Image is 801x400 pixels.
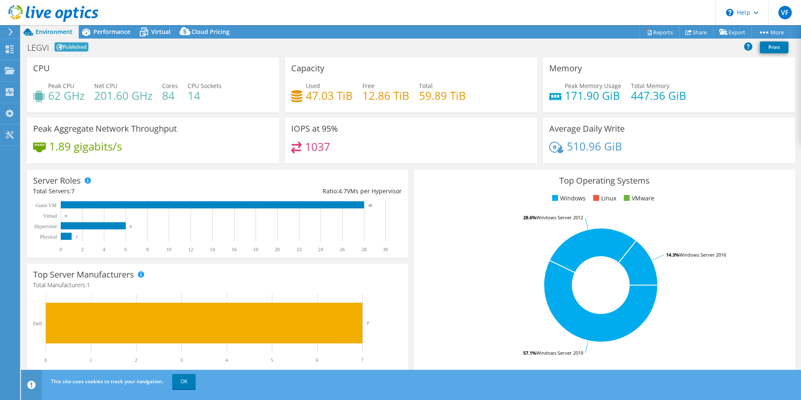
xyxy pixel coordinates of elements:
[549,64,582,73] h3: Memory
[631,91,686,100] h4: 447.36 GiB
[217,187,402,196] div: Ratio: VMs per Hypervisor
[33,124,177,133] h3: Peak Aggregate Network Throughput
[44,357,47,363] text: 0
[271,357,273,363] text: 5
[713,26,752,39] a: Export
[567,142,622,151] h4: 510.96 GiB
[419,91,466,100] h4: 59.89 TiB
[180,357,183,363] text: 3
[225,357,228,363] text: 4
[306,91,353,100] h4: 47.03 TiB
[306,82,320,90] span: Used
[135,357,137,363] text: 2
[679,252,726,258] tspan: Windows Server 2016
[130,224,132,229] text: 6
[162,91,178,100] h4: 84
[33,321,42,327] text: Dell
[27,44,49,52] h1: LEGVI
[162,82,178,90] span: Cores
[34,223,57,229] text: Hypervisor
[549,124,625,133] h3: Average Daily Write
[666,252,679,258] tspan: 14.3%
[639,26,680,39] a: Reports
[54,42,88,52] span: Published
[166,247,171,252] text: 10
[48,91,85,100] h4: 62 GHz
[536,214,583,221] tspan: Windows Server 2012
[43,213,57,219] text: Virtual
[87,281,90,289] span: 1
[419,82,433,90] span: Total
[760,42,788,53] a: Print
[90,357,92,363] text: 1
[36,28,72,36] span: Environment
[275,247,280,252] text: 20
[191,28,230,36] span: Cloud Pricing
[51,378,163,385] span: This site uses cookies to track your navigation.
[291,64,324,73] h3: Capacity
[40,234,57,240] text: Physical
[291,124,338,133] h3: IOPS at 95%
[338,187,347,195] span: 4.7
[33,187,217,196] div: Total Servers:
[188,82,222,90] span: CPU Sockets
[383,247,388,252] text: 30
[48,82,74,90] span: Peak CPU
[631,82,669,90] span: Total Memory
[36,203,57,208] text: Guest VM
[362,82,375,90] span: Free
[340,247,345,252] text: 26
[103,247,105,252] text: 4
[33,270,134,279] h3: Top Server Manufacturers
[316,357,318,363] text: 6
[565,91,621,100] h4: 171.90 GiB
[71,187,75,195] span: 7
[93,28,130,36] span: Performance
[172,374,196,389] a: OK
[33,64,50,73] h3: CPU
[726,9,734,16] svg: \n
[752,26,791,39] a: More
[146,247,149,252] text: 8
[33,176,81,185] h3: Server Roles
[361,357,364,363] text: 7
[33,281,402,290] h4: Total Manufacturers:
[536,350,583,356] tspan: Windows Server 2019
[550,194,586,203] li: Windows
[368,203,372,208] text: 28
[65,214,67,218] text: 0
[622,194,654,203] li: VMware
[367,321,369,326] text: 7
[778,6,792,19] span: VF
[591,194,616,203] li: Linux
[305,142,330,151] h4: 1037
[210,247,215,252] text: 14
[94,82,117,90] span: Net CPU
[297,247,302,252] text: 22
[232,247,237,252] text: 16
[188,91,222,100] h4: 14
[318,247,323,252] text: 24
[94,91,152,100] h4: 201.60 GHz
[253,247,258,252] text: 18
[362,247,367,252] text: 28
[679,26,713,39] a: Share
[151,28,171,36] span: Virtual
[81,247,84,252] text: 2
[523,214,536,221] tspan: 28.6%
[59,247,62,252] text: 0
[565,82,621,90] span: Peak Memory Usage
[76,235,78,239] text: 1
[420,176,789,185] h3: Top Operating Systems
[523,350,536,356] tspan: 57.1%
[49,142,122,151] h4: 1.89 gigabits/s
[124,247,127,252] text: 6
[362,91,409,100] h4: 12.86 TiB
[188,247,193,252] text: 12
